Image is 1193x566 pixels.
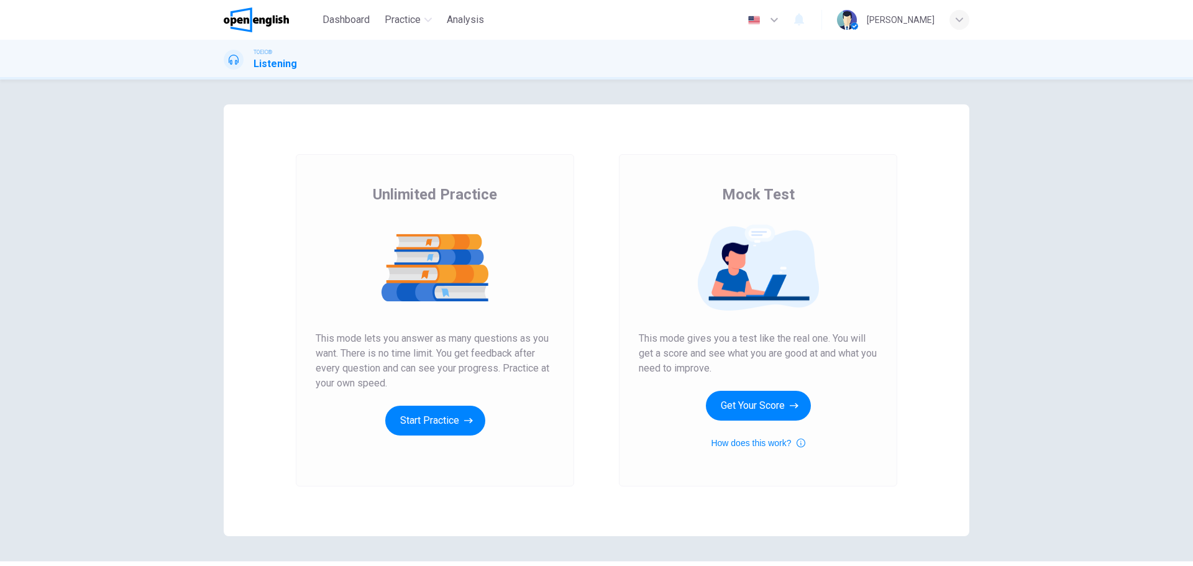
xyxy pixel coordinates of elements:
span: TOEIC® [254,48,272,57]
button: Dashboard [318,9,375,31]
img: OpenEnglish logo [224,7,289,32]
span: Unlimited Practice [373,185,497,204]
h1: Listening [254,57,297,71]
a: OpenEnglish logo [224,7,318,32]
img: en [746,16,762,25]
span: This mode lets you answer as many questions as you want. There is no time limit. You get feedback... [316,331,554,391]
button: Get Your Score [706,391,811,421]
div: [PERSON_NAME] [867,12,935,27]
button: Analysis [442,9,489,31]
span: Mock Test [722,185,795,204]
button: Start Practice [385,406,485,436]
span: Dashboard [322,12,370,27]
span: Analysis [447,12,484,27]
button: How does this work? [711,436,805,450]
button: Practice [380,9,437,31]
span: This mode gives you a test like the real one. You will get a score and see what you are good at a... [639,331,877,376]
span: Practice [385,12,421,27]
img: Profile picture [837,10,857,30]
